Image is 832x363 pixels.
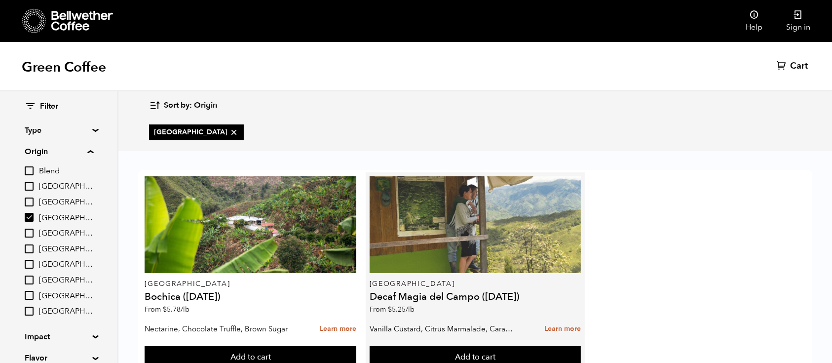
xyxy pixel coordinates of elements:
[40,101,58,112] span: Filter
[25,182,34,191] input: [GEOGRAPHIC_DATA]
[388,305,392,314] span: $
[164,100,217,111] span: Sort by: Origin
[25,276,34,284] input: [GEOGRAPHIC_DATA]
[145,292,356,302] h4: Bochica ([DATE])
[25,260,34,269] input: [GEOGRAPHIC_DATA]
[25,331,93,343] summary: Impact
[25,307,34,316] input: [GEOGRAPHIC_DATA]
[388,305,415,314] bdi: 5.25
[39,228,93,239] span: [GEOGRAPHIC_DATA]
[25,198,34,206] input: [GEOGRAPHIC_DATA]
[22,58,106,76] h1: Green Coffee
[39,259,93,270] span: [GEOGRAPHIC_DATA]
[370,281,581,287] p: [GEOGRAPHIC_DATA]
[149,94,217,117] button: Sort by: Origin
[406,305,415,314] span: /lb
[39,244,93,255] span: [GEOGRAPHIC_DATA]
[39,197,93,208] span: [GEOGRAPHIC_DATA]
[25,166,34,175] input: Blend
[25,291,34,300] input: [GEOGRAPHIC_DATA]
[777,60,810,72] a: Cart
[370,305,415,314] span: From
[25,244,34,253] input: [GEOGRAPHIC_DATA]
[39,275,93,286] span: [GEOGRAPHIC_DATA]
[145,281,356,287] p: [GEOGRAPHIC_DATA]
[25,124,93,136] summary: Type
[370,322,513,336] p: Vanilla Custard, Citrus Marmalade, Caramel
[163,305,189,314] bdi: 5.78
[25,213,34,222] input: [GEOGRAPHIC_DATA]
[25,229,34,238] input: [GEOGRAPHIC_DATA]
[39,213,93,224] span: [GEOGRAPHIC_DATA]
[181,305,189,314] span: /lb
[39,306,93,317] span: [GEOGRAPHIC_DATA]
[39,166,93,177] span: Blend
[145,322,288,336] p: Nectarine, Chocolate Truffle, Brown Sugar
[145,305,189,314] span: From
[544,319,581,340] a: Learn more
[39,291,93,302] span: [GEOGRAPHIC_DATA]
[39,181,93,192] span: [GEOGRAPHIC_DATA]
[163,305,167,314] span: $
[320,319,356,340] a: Learn more
[370,292,581,302] h4: Decaf Magia del Campo ([DATE])
[154,127,239,137] span: [GEOGRAPHIC_DATA]
[25,146,93,158] summary: Origin
[790,60,808,72] span: Cart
